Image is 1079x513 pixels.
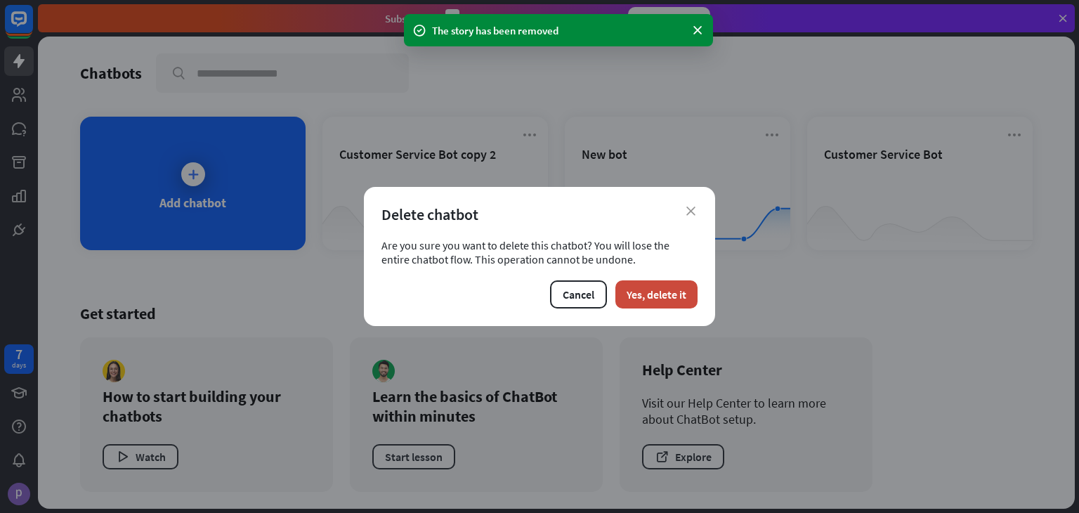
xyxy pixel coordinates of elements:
[432,23,685,38] div: The story has been removed
[686,207,695,216] i: close
[381,204,698,224] div: Delete chatbot
[11,6,53,48] button: Open LiveChat chat widget
[615,280,698,309] button: Yes, delete it
[381,238,698,266] div: Are you sure you want to delete this chatbot? You will lose the entire chatbot flow. This operati...
[550,280,607,309] button: Cancel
